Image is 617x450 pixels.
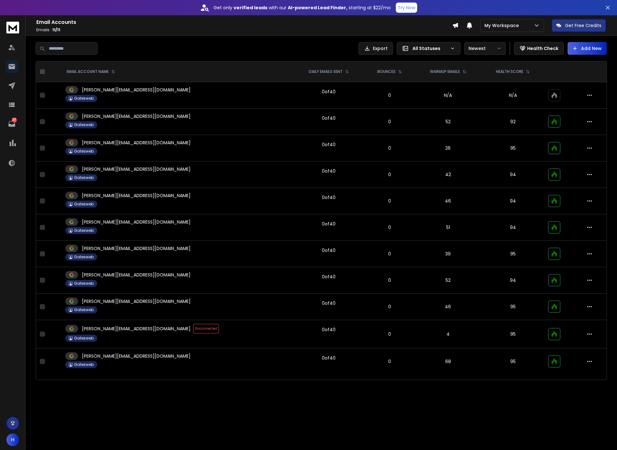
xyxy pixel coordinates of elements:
p: 0 [369,251,411,257]
p: 0 [369,331,411,337]
p: [PERSON_NAME][EMAIL_ADDRESS][DOMAIN_NAME] [82,87,191,93]
p: Gatesweb [74,336,94,341]
td: 68 [415,348,481,375]
p: Emails : [36,27,452,32]
p: Gatesweb [74,281,94,286]
div: 0 of 40 [322,355,336,361]
p: [PERSON_NAME][EMAIL_ADDRESS][DOMAIN_NAME] [82,113,191,119]
td: 39 [415,241,481,267]
p: Gatesweb [74,228,94,233]
p: 271 [12,118,17,123]
div: 0 of 40 [322,168,336,174]
td: 95 [481,294,544,320]
p: Gatesweb [74,362,94,367]
button: H [6,433,19,446]
td: 52 [415,109,481,135]
span: Disconnected [193,324,219,333]
div: 0 of 40 [322,326,336,333]
div: 0 of 40 [322,89,336,95]
div: EMAIL ACCOUNT NAME [67,69,115,74]
button: Export [359,42,393,55]
td: 46 [415,294,481,320]
p: 0 [369,224,411,231]
td: 4 [415,320,481,348]
td: 94 [481,188,544,214]
a: 271 [5,118,18,130]
td: 95 [481,320,544,348]
p: Try Now [398,4,415,11]
p: Gatesweb [74,122,94,127]
p: Gatesweb [74,202,94,207]
p: [PERSON_NAME][EMAIL_ADDRESS][DOMAIN_NAME] [82,245,191,252]
p: 0 [369,358,411,365]
td: 42 [415,161,481,188]
button: Health Check [514,42,564,55]
div: 0 of 40 [322,274,336,280]
p: Gatesweb [74,96,94,101]
p: 0 [369,171,411,178]
td: 51 [415,214,481,241]
p: [PERSON_NAME][EMAIL_ADDRESS][DOMAIN_NAME] [82,272,191,278]
p: 0 [369,145,411,151]
div: 0 of 40 [322,300,336,306]
p: WARMUP EMAILS [430,69,460,74]
td: 95 [481,135,544,161]
p: 0 [369,304,411,310]
p: My Workspace [484,22,521,29]
p: HEALTH SCORE [496,69,523,74]
td: 94 [481,161,544,188]
p: N/A [485,92,541,98]
button: Add New [568,42,607,55]
div: 0 of 40 [322,247,336,254]
td: 92 [481,109,544,135]
p: [PERSON_NAME][EMAIL_ADDRESS][DOMAIN_NAME] [82,166,191,172]
h1: Email Accounts [36,18,452,26]
p: Gatesweb [74,307,94,312]
strong: verified leads [234,4,267,11]
button: Newest [464,42,506,55]
p: Gatesweb [74,175,94,180]
p: [PERSON_NAME][EMAIL_ADDRESS][DOMAIN_NAME] [82,353,191,359]
td: 52 [415,267,481,294]
td: 94 [481,267,544,294]
p: 0 [369,277,411,283]
button: Get Free Credits [552,19,606,32]
p: DAILY EMAILS SENT [309,69,343,74]
strong: AI-powered Lead Finder, [288,4,347,11]
p: Health Check [527,45,558,52]
td: N/A [415,82,481,109]
p: [PERSON_NAME][EMAIL_ADDRESS][DOMAIN_NAME] [82,192,191,199]
p: 0 [369,118,411,125]
p: Get Free Credits [565,22,601,29]
p: All Statuses [412,45,447,52]
button: Try Now [396,3,417,13]
td: 46 [415,188,481,214]
span: 11 / 11 [52,27,60,32]
div: 0 of 40 [322,141,336,148]
p: Get only with our starting at $22/mo [214,4,391,11]
p: [PERSON_NAME][EMAIL_ADDRESS][DOMAIN_NAME] [82,298,191,304]
td: 94 [481,214,544,241]
td: 95 [481,348,544,375]
img: logo [6,22,19,33]
p: [PERSON_NAME][EMAIL_ADDRESS][DOMAIN_NAME] [82,325,191,332]
div: 0 of 40 [322,194,336,201]
p: 0 [369,198,411,204]
p: BOUNCES [377,69,396,74]
td: 26 [415,135,481,161]
p: Gatesweb [74,149,94,154]
div: 0 of 40 [322,221,336,227]
div: 0 of 40 [322,115,336,121]
td: 95 [481,241,544,267]
p: [PERSON_NAME][EMAIL_ADDRESS][DOMAIN_NAME] [82,219,191,225]
p: 0 [369,92,411,98]
p: [PERSON_NAME][EMAIL_ADDRESS][DOMAIN_NAME] [82,139,191,146]
p: Gatesweb [74,254,94,260]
